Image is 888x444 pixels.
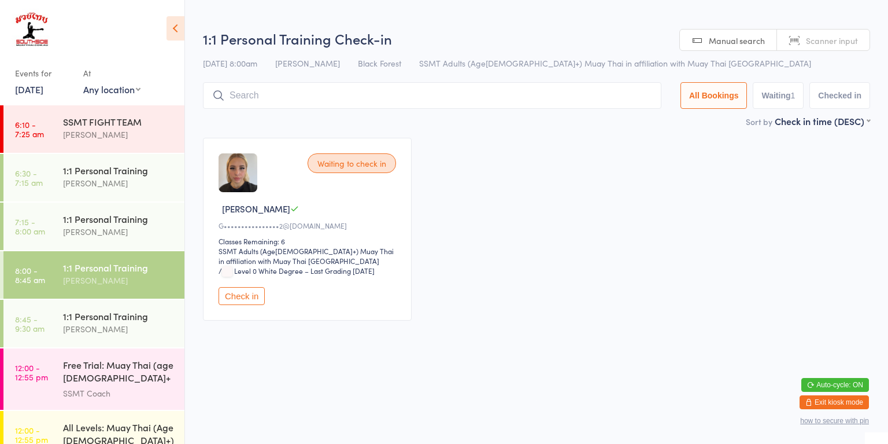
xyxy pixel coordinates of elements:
span: [PERSON_NAME] [222,203,290,215]
a: 8:45 -9:30 am1:1 Personal Training[PERSON_NAME] [3,300,184,347]
span: Black Forest [358,57,401,69]
div: [PERSON_NAME] [63,128,175,141]
div: SSMT FIGHT TEAM [63,115,175,128]
div: [PERSON_NAME] [63,225,175,238]
time: 8:00 - 8:45 am [15,266,45,284]
div: 1:1 Personal Training [63,212,175,225]
div: [PERSON_NAME] [63,177,175,190]
time: 6:30 - 7:15 am [15,168,43,187]
span: [PERSON_NAME] [275,57,340,69]
time: 12:00 - 12:55 pm [15,425,48,444]
div: Any location [83,83,140,96]
a: 6:10 -7:25 amSSMT FIGHT TEAM[PERSON_NAME] [3,105,184,153]
button: how to secure with pin [800,417,869,425]
div: Waiting to check in [308,153,396,173]
div: 1:1 Personal Training [63,164,175,177]
time: 12:00 - 12:55 pm [15,363,48,381]
div: Free Trial: Muay Thai (age [DEMOGRAPHIC_DATA]+ years) [63,358,175,387]
h2: 1:1 Personal Training Check-in [203,29,870,48]
div: 1 [791,91,795,100]
span: / Level 0 White Degree – Last Grading [DATE] [219,266,375,276]
div: [PERSON_NAME] [63,274,175,287]
div: Classes Remaining: 6 [219,236,399,246]
div: At [83,64,140,83]
span: Scanner input [806,35,858,46]
button: Exit kiosk mode [800,395,869,409]
div: SSMT Adults (Age[DEMOGRAPHIC_DATA]+) Muay Thai in affiliation with Muay Thai [GEOGRAPHIC_DATA] [219,246,399,266]
a: 6:30 -7:15 am1:1 Personal Training[PERSON_NAME] [3,154,184,201]
div: 1:1 Personal Training [63,310,175,322]
a: 12:00 -12:55 pmFree Trial: Muay Thai (age [DEMOGRAPHIC_DATA]+ years)SSMT Coach [3,348,184,410]
button: All Bookings [680,82,748,109]
span: SSMT Adults (Age[DEMOGRAPHIC_DATA]+) Muay Thai in affiliation with Muay Thai [GEOGRAPHIC_DATA] [419,57,811,69]
input: Search [203,82,661,109]
a: [DATE] [15,83,43,96]
button: Waiting1 [753,82,804,109]
time: 6:10 - 7:25 am [15,120,44,138]
time: 8:45 - 9:30 am [15,314,45,333]
a: 7:15 -8:00 am1:1 Personal Training[PERSON_NAME] [3,203,184,250]
div: 1:1 Personal Training [63,261,175,274]
a: 8:00 -8:45 am1:1 Personal Training[PERSON_NAME] [3,251,184,299]
button: Auto-cycle: ON [801,378,869,392]
button: Check in [219,287,265,305]
img: image1745569015.png [219,153,257,192]
span: [DATE] 8:00am [203,57,257,69]
img: Southside Muay Thai & Fitness [12,9,51,52]
div: Check in time (DESC) [775,115,870,127]
div: [PERSON_NAME] [63,322,175,336]
div: G••••••••••••••••2@[DOMAIN_NAME] [219,221,399,230]
span: Manual search [709,35,765,46]
label: Sort by [746,116,772,127]
div: Events for [15,64,72,83]
div: SSMT Coach [63,387,175,400]
button: Checked in [809,82,870,109]
time: 7:15 - 8:00 am [15,217,45,236]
